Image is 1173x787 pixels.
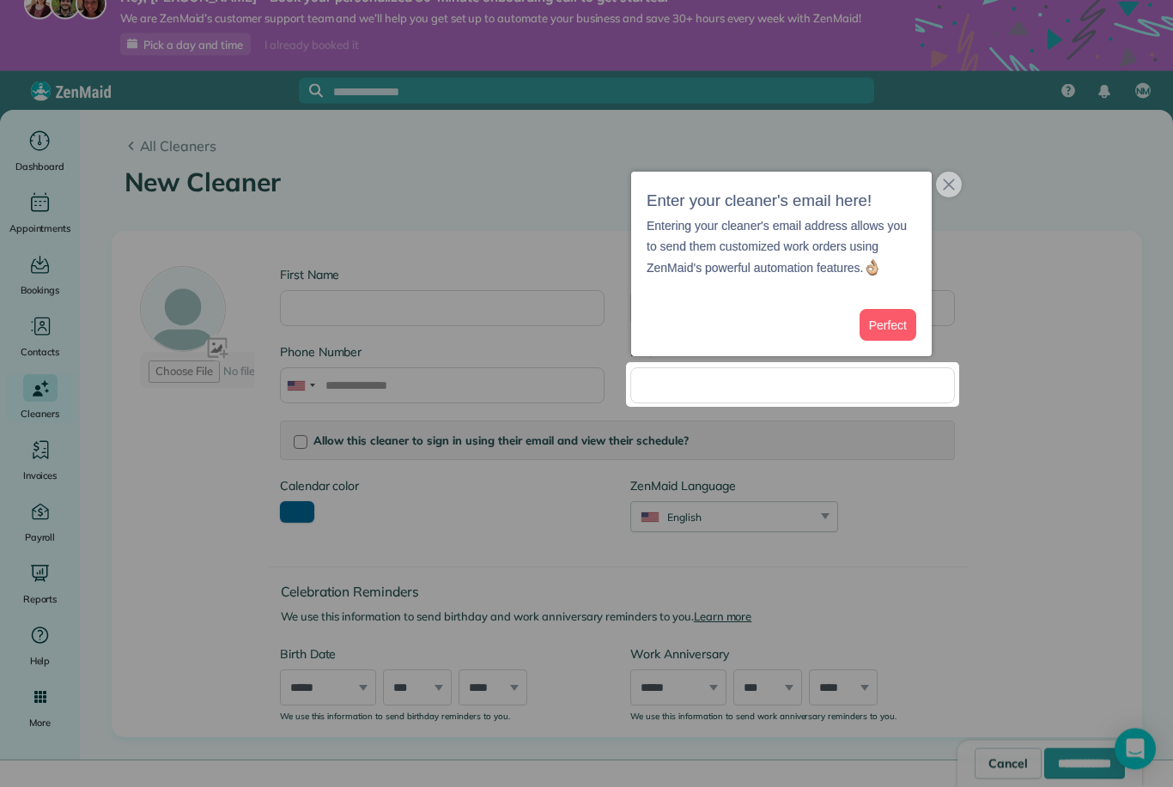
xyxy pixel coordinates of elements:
[860,310,916,342] button: Perfect
[936,173,962,198] button: close,
[647,188,916,216] h3: Enter your cleaner's email here!
[863,259,881,277] img: :ok_hand:
[647,216,916,280] p: Entering your cleaner's email address allows you to send them customized work orders using ZenMai...
[631,173,932,357] div: Enter your cleaner&amp;#39;s email here!Entering your cleaner&amp;#39;s email address allows you ...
